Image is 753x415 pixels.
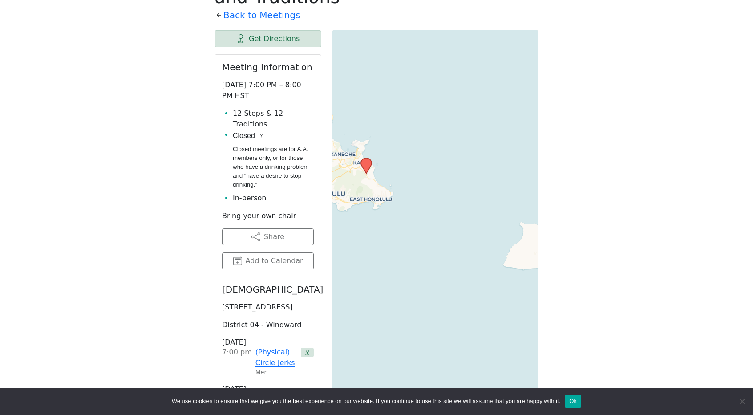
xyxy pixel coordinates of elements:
p: [STREET_ADDRESS] [222,302,314,313]
a: (Physical) Circle Jerks [255,347,297,368]
h2: Meeting Information [222,62,314,73]
p: Bring your own chair [222,211,314,221]
span: Closed [233,130,255,141]
button: Add to Calendar [222,252,314,269]
h3: [DATE] [222,338,314,347]
span: No [737,397,746,406]
li: 12 Steps & 12 Traditions [233,108,314,130]
a: Get Directions [215,30,321,47]
span: We use cookies to ensure that we give you the best experience on our website. If you continue to ... [172,397,560,406]
li: In-person [233,193,314,203]
p: [DATE] 7:00 PM – 8:00 PM HST [222,80,314,101]
div: 7:00 PM [222,347,252,377]
h2: [DEMOGRAPHIC_DATA] [222,284,314,295]
small: Closed meetings are for A.A. members only, or for those who have a drinking problem and “have a d... [233,145,314,189]
button: Share [222,228,314,245]
a: Back to Meetings [223,8,300,23]
button: ClosedClosed meetings are for A.A. members only, or for those who have a drinking problem and “ha... [233,130,314,193]
h3: [DATE] [222,384,314,394]
small: Men [255,368,268,377]
button: Ok [565,395,581,408]
p: District 04 - Windward [222,320,314,330]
